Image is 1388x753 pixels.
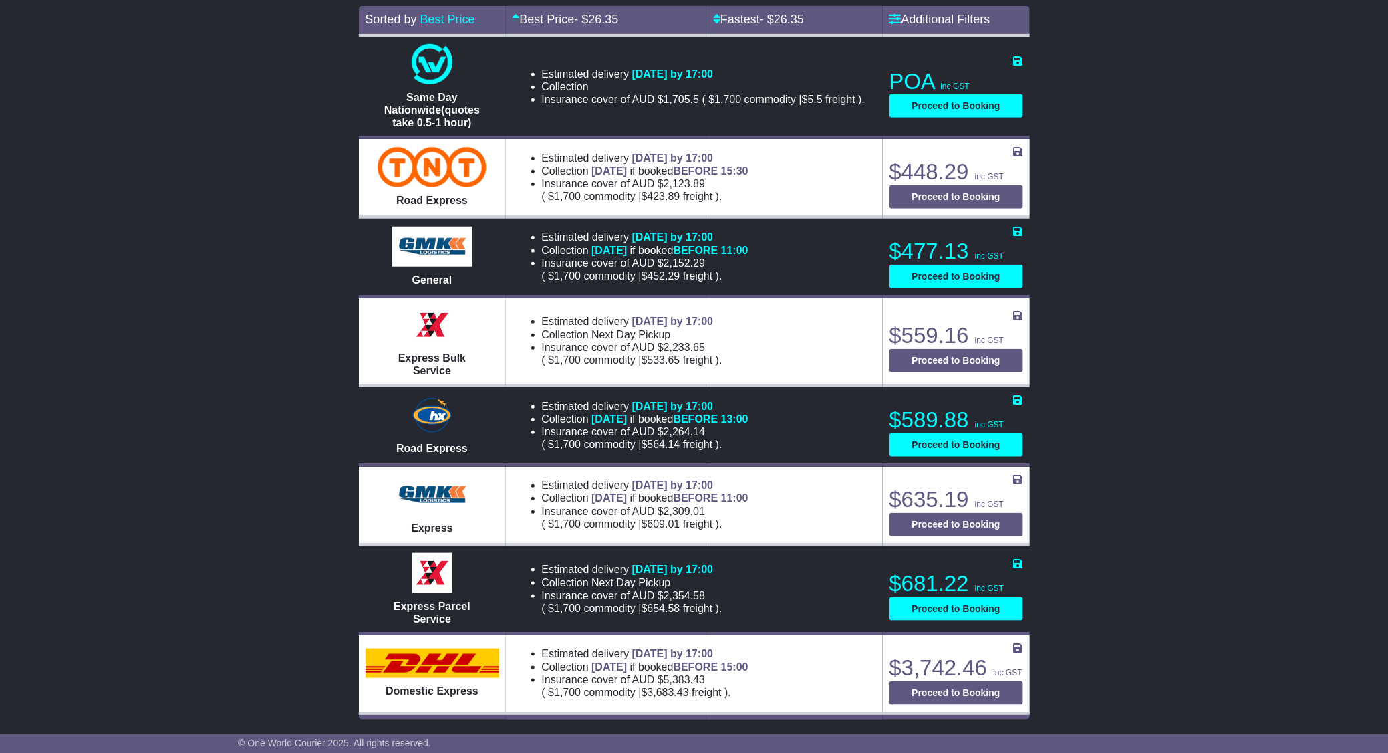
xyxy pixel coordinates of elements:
li: Estimated delivery [542,68,865,80]
span: Commodity [584,354,636,366]
span: [DATE] [591,165,627,177]
img: Border Express: Express Parcel Service [412,553,452,593]
span: inc GST [975,251,1004,261]
span: 26.35 [774,13,804,26]
span: 2,123.89 [664,178,705,189]
span: Insurance cover of AUD $ [542,93,700,106]
span: 452.29 [648,270,680,282]
img: Border Express: Express Bulk Service [412,305,452,345]
span: if booked [591,661,748,673]
span: - $ [575,13,619,26]
img: GMK Logistics: Express [392,475,472,515]
span: Freight [683,518,712,530]
span: Insurance cover of AUD $ [542,177,706,190]
span: $ $ [545,270,716,282]
span: [DATE] by 17:00 [632,231,714,243]
span: | [639,191,642,202]
span: Freight [683,270,712,282]
span: 533.65 [648,354,680,366]
li: Estimated delivery [542,315,873,328]
span: 2,264.14 [664,426,705,437]
span: Freight [683,354,712,366]
button: Proceed to Booking [889,513,1023,536]
span: Domestic Express [386,685,478,697]
span: if booked [591,413,748,425]
span: 1,700 [554,687,581,698]
span: $ $ [545,518,716,530]
span: 609.01 [648,518,680,530]
li: Estimated delivery [542,647,873,660]
span: Commodity [584,687,636,698]
span: [DATE] by 17:00 [632,68,714,80]
span: [DATE] [591,245,627,256]
span: 1,700 [554,603,581,614]
span: | [639,687,642,698]
span: if booked [591,165,748,177]
span: Insurance cover of AUD $ [542,589,706,602]
span: ( ). [702,93,865,106]
p: $3,742.46 [889,655,1023,681]
span: 11:00 [721,245,748,256]
span: Insurance cover of AUD $ [542,257,706,270]
span: [DATE] by 17:00 [632,564,714,575]
span: 654.58 [648,603,680,614]
span: Freight [825,94,855,105]
span: BEFORE [674,245,718,256]
span: Road Express [396,195,468,206]
li: Estimated delivery [542,400,873,413]
span: inc GST [993,668,1022,677]
span: 15:00 [721,661,748,673]
a: Best Price- $26.35 [513,13,619,26]
button: Proceed to Booking [889,94,1023,118]
span: 26.35 [589,13,619,26]
span: Insurance cover of AUD $ [542,341,706,354]
p: $559.16 [889,322,1023,349]
span: Sorted by [366,13,417,26]
li: Collection [542,80,865,93]
span: [DATE] [591,661,627,673]
span: inc GST [941,82,970,91]
span: 5,383.43 [664,674,705,685]
span: Insurance cover of AUD $ [542,505,706,518]
span: General [412,274,452,286]
span: 13:00 [721,413,748,425]
span: Next Day Pickup [591,577,670,588]
span: 11:00 [721,492,748,504]
span: BEFORE [674,492,718,504]
span: | [639,439,642,450]
img: TNT Domestic: Road Express [378,147,487,187]
p: $681.22 [889,570,1023,597]
span: Freight [692,687,721,698]
span: Freight [683,439,712,450]
span: 1,700 [714,94,741,105]
span: inc GST [975,500,1004,509]
span: [DATE] by 17:00 [632,648,714,659]
img: GMK Logistics: General [392,227,472,267]
span: - $ [760,13,804,26]
span: | [639,354,642,366]
span: Freight [683,603,712,614]
span: 564.14 [648,439,680,450]
span: if booked [591,245,748,256]
span: [DATE] [591,413,627,425]
li: Collection [542,328,873,341]
span: 2,309.01 [664,506,705,517]
span: $ $ [545,191,716,202]
a: Additional Filters [889,13,990,26]
span: BEFORE [674,165,718,177]
a: Fastest- $26.35 [713,13,804,26]
li: Collection [542,244,873,257]
img: Hunter Express: Road Express [410,395,454,435]
span: 423.89 [648,191,680,202]
span: $ $ [545,603,716,614]
span: ( ). [542,270,722,282]
span: 1,700 [554,191,581,202]
p: POA [889,68,1023,95]
button: Proceed to Booking [889,597,1023,621]
button: Proceed to Booking [889,185,1023,209]
span: Express Parcel Service [394,601,470,625]
li: Estimated delivery [542,563,873,576]
span: Commodity [584,603,636,614]
button: Proceed to Booking [889,681,1023,705]
span: $ $ [545,439,716,450]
